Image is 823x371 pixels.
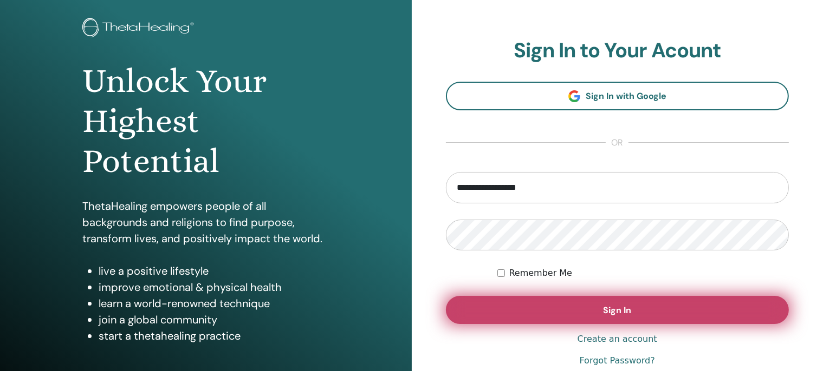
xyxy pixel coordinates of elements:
span: or [606,136,628,149]
p: ThetaHealing empowers people of all backgrounds and religions to find purpose, transform lives, a... [82,198,329,247]
button: Sign In [446,296,789,324]
a: Create an account [578,333,657,346]
li: start a thetahealing practice [99,328,329,344]
span: Sign In [603,304,631,316]
li: join a global community [99,312,329,328]
li: improve emotional & physical health [99,279,329,295]
div: Keep me authenticated indefinitely or until I manually logout [497,267,789,280]
span: Sign In with Google [586,90,666,102]
a: Forgot Password? [580,354,655,367]
a: Sign In with Google [446,82,789,110]
li: learn a world-renowned technique [99,295,329,312]
li: live a positive lifestyle [99,263,329,279]
h2: Sign In to Your Acount [446,38,789,63]
label: Remember Me [509,267,573,280]
h1: Unlock Your Highest Potential [82,61,329,182]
